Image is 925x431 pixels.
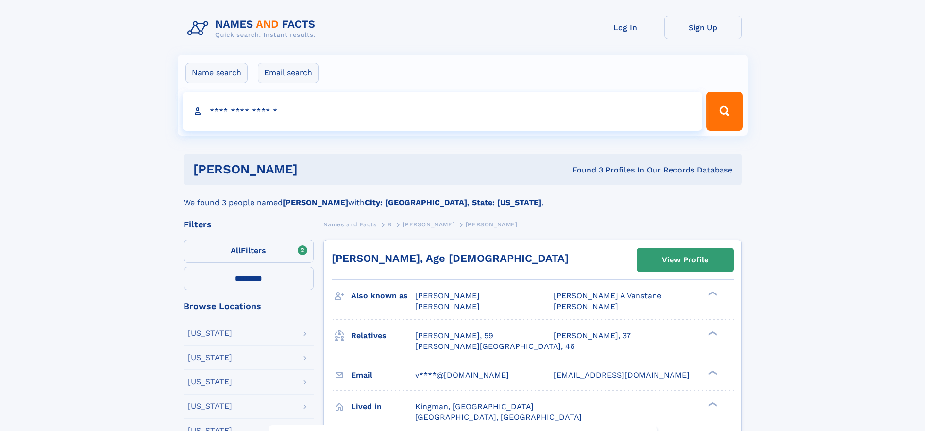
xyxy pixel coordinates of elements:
label: Email search [258,63,319,83]
h1: [PERSON_NAME] [193,163,435,175]
a: Names and Facts [323,218,377,230]
input: search input [183,92,703,131]
a: [PERSON_NAME], 59 [415,330,493,341]
div: Filters [184,220,314,229]
div: View Profile [662,249,708,271]
a: View Profile [637,248,733,272]
span: [PERSON_NAME] [403,221,454,228]
a: Log In [587,16,664,39]
span: [PERSON_NAME] [415,291,480,300]
div: Browse Locations [184,302,314,310]
a: B [387,218,392,230]
span: [PERSON_NAME] A Vanstane [554,291,661,300]
h3: Relatives [351,328,415,344]
a: [PERSON_NAME], Age [DEMOGRAPHIC_DATA] [332,252,569,264]
span: [PERSON_NAME] [554,302,618,311]
b: [PERSON_NAME] [283,198,348,207]
span: [PERSON_NAME] [415,302,480,311]
div: ❯ [706,401,718,407]
div: We found 3 people named with . [184,185,742,208]
a: [PERSON_NAME] [403,218,454,230]
div: [US_STATE] [188,402,232,410]
img: Logo Names and Facts [184,16,323,42]
label: Name search [185,63,248,83]
a: [PERSON_NAME][GEOGRAPHIC_DATA], 46 [415,341,575,352]
div: [US_STATE] [188,378,232,386]
div: [US_STATE] [188,329,232,337]
div: ❯ [706,369,718,376]
span: [EMAIL_ADDRESS][DOMAIN_NAME] [554,370,690,379]
div: [US_STATE] [188,354,232,362]
a: [PERSON_NAME], 37 [554,330,631,341]
div: ❯ [706,330,718,336]
label: Filters [184,240,314,263]
span: All [231,246,241,255]
span: B [387,221,392,228]
div: ❯ [706,291,718,297]
span: [PERSON_NAME] [466,221,518,228]
h3: Lived in [351,398,415,415]
h3: Email [351,367,415,383]
span: Kingman, [GEOGRAPHIC_DATA] [415,402,534,411]
b: City: [GEOGRAPHIC_DATA], State: [US_STATE] [365,198,541,207]
button: Search Button [706,92,742,131]
a: Sign Up [664,16,742,39]
h3: Also known as [351,288,415,304]
span: [GEOGRAPHIC_DATA], [GEOGRAPHIC_DATA] [415,413,582,422]
div: Found 3 Profiles In Our Records Database [435,165,732,175]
